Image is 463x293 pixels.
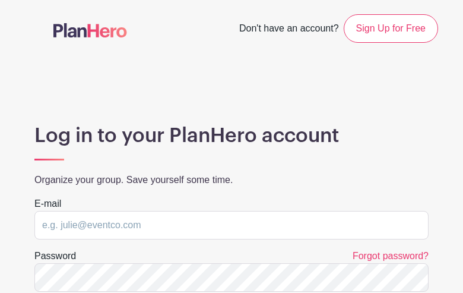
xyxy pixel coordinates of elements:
[34,197,61,211] label: E-mail
[34,124,429,147] h1: Log in to your PlanHero account
[34,249,76,263] label: Password
[344,14,438,43] a: Sign Up for Free
[239,17,339,43] span: Don't have an account?
[353,251,429,261] a: Forgot password?
[34,211,429,240] input: e.g. julie@eventco.com
[34,173,429,187] p: Organize your group. Save yourself some time.
[53,23,127,37] img: logo-507f7623f17ff9eddc593b1ce0a138ce2505c220e1c5a4e2b4648c50719b7d32.svg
